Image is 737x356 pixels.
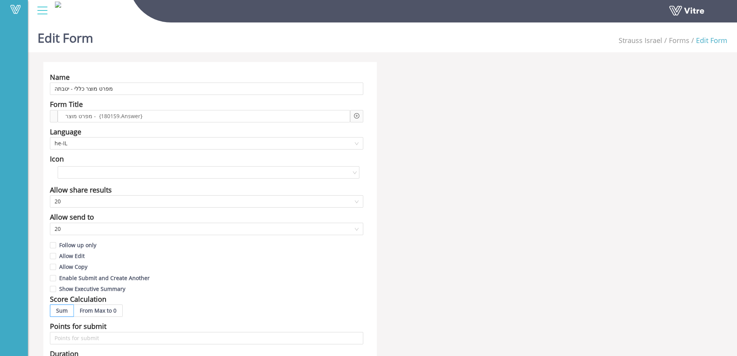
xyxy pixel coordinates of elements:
div: Allow share results [50,184,112,195]
input: Name [50,83,363,95]
div: Allow send to [50,212,94,222]
span: 20 [55,196,359,207]
div: Language [50,126,81,137]
span: From Max to 0 [80,307,116,314]
span: Allow Copy [56,263,91,270]
div: Icon [50,153,64,164]
span: מפרט מוצר - {180159.Answer} [63,112,144,120]
span: Allow Edit [56,252,88,260]
span: Sum [56,307,68,314]
div: Points for submit [50,321,106,332]
h1: Edit Form [38,19,93,52]
span: Follow up only [56,241,99,249]
span: Enable Submit and Create Another [56,274,153,282]
span: Show Executive Summary [56,285,128,292]
img: af1731f1-fc1c-47dd-8edd-e51c8153d184.png [55,2,61,8]
a: Forms [669,36,689,45]
div: Score Calculation [50,294,106,304]
div: Form Title [50,99,83,110]
span: plus-circle [354,113,359,119]
span: 222 [619,36,662,45]
div: Name [50,72,70,83]
li: Edit Form [689,35,727,46]
span: he-IL [55,138,359,149]
input: Points for submit [50,332,363,344]
span: 20 [55,223,359,235]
